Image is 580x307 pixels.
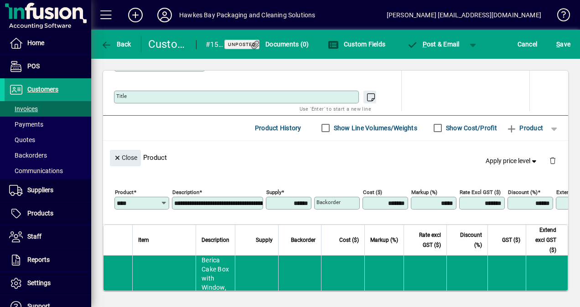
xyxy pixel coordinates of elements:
span: Home [27,39,44,46]
a: Products [5,202,91,225]
a: Payments [5,117,91,132]
div: Customer Invoice [148,37,187,51]
button: Product [502,120,548,136]
span: Extend excl GST ($) [532,225,556,255]
label: Show Line Volumes/Weights [332,123,417,133]
span: Unposted [228,41,256,47]
label: Show Cost/Profit [444,123,497,133]
button: Close [110,150,141,166]
span: Item [138,235,149,245]
span: Payments [9,121,43,128]
span: Staff [27,233,41,240]
button: Back [98,36,134,52]
span: Description [202,235,229,245]
app-page-header-button: Delete [542,156,564,164]
a: Settings [5,272,91,295]
span: Suppliers [27,186,53,194]
button: Apply price level [482,153,542,169]
mat-label: Rate excl GST ($) [460,189,501,195]
button: Post & Email [402,36,464,52]
a: Suppliers [5,179,91,202]
a: Backorders [5,148,91,163]
div: #159662 [206,37,223,52]
span: Cost ($) [339,235,359,245]
span: Documents (0) [250,41,309,48]
a: Quotes [5,132,91,148]
mat-label: Cost ($) [363,189,382,195]
span: Backorders [9,152,47,159]
span: ost & Email [407,41,460,48]
span: Communications [9,167,63,174]
a: Reports [5,249,91,271]
button: Save [554,36,573,52]
a: Home [5,32,91,55]
span: Reports [27,256,50,263]
span: Custom Fields [328,41,385,48]
div: Hawkes Bay Packaging and Cleaning Solutions [179,8,316,22]
mat-label: Supply [266,189,281,195]
span: POS [27,62,40,70]
a: POS [5,55,91,78]
span: Settings [27,279,51,287]
mat-label: Description [172,189,199,195]
a: Knowledge Base [550,2,569,31]
span: Apply price level [486,156,539,166]
button: Profile [150,7,179,23]
a: Invoices [5,101,91,117]
button: Delete [542,150,564,172]
mat-label: Markup (%) [411,189,437,195]
span: Back [101,41,131,48]
button: Product History [251,120,305,136]
app-page-header-button: Close [108,153,143,161]
mat-label: Backorder [316,199,341,205]
span: Products [27,210,53,217]
mat-hint: Use 'Enter' to start a new line [300,103,371,114]
button: Add [121,7,150,23]
span: Product History [255,121,301,135]
span: Markup (%) [370,235,398,245]
span: Quotes [9,136,35,143]
span: GST ($) [502,235,520,245]
span: Discount (%) [452,230,482,250]
span: Close [114,150,137,165]
div: [PERSON_NAME] [EMAIL_ADDRESS][DOMAIN_NAME] [387,8,541,22]
span: Invoices [9,105,38,113]
a: Staff [5,225,91,248]
span: Rate excl GST ($) [409,230,441,250]
span: Customers [27,86,58,93]
button: Documents (0) [248,36,311,52]
span: P [423,41,427,48]
a: Communications [5,163,91,179]
button: Custom Fields [326,36,388,52]
span: Product [506,121,543,135]
mat-label: Discount (%) [508,189,538,195]
mat-label: Product [115,189,134,195]
div: Product [103,141,568,174]
span: ave [556,37,570,51]
span: S [556,41,560,48]
app-page-header-button: Back [91,36,141,52]
span: Cancel [518,37,538,51]
span: Supply [256,235,273,245]
mat-label: Title [116,93,127,99]
button: Cancel [515,36,540,52]
span: Backorder [291,235,316,245]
